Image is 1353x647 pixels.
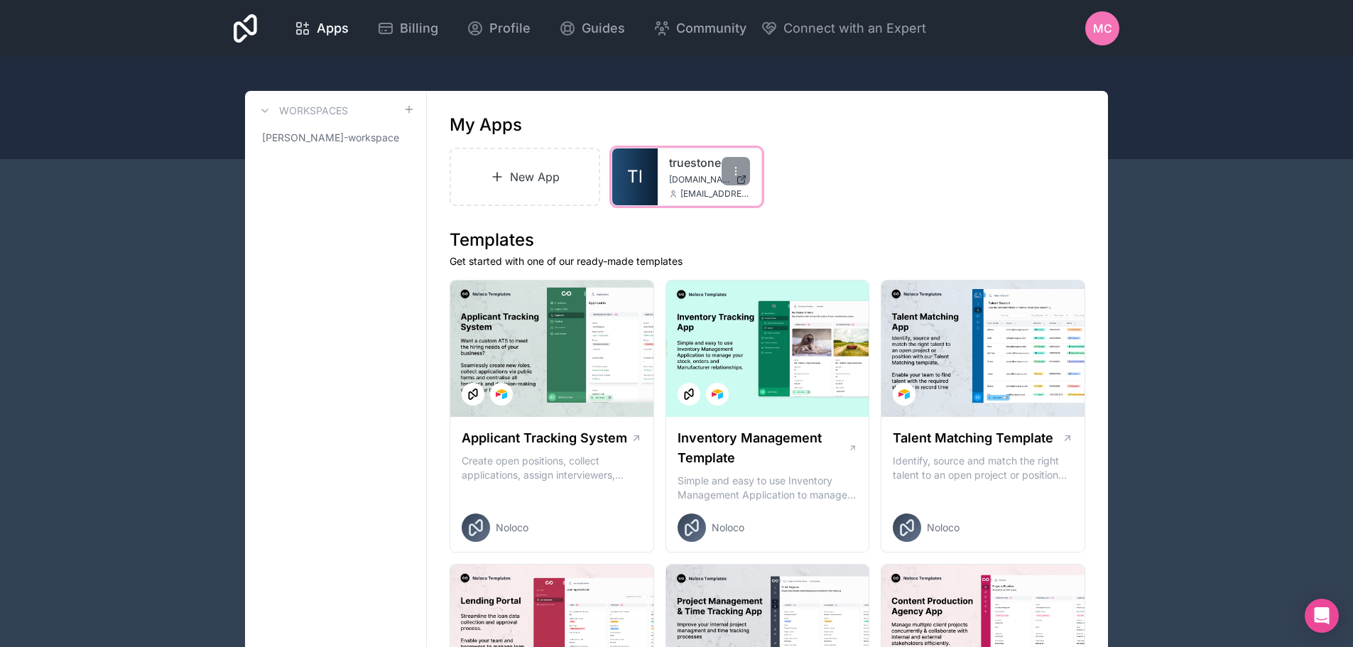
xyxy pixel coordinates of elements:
a: [DOMAIN_NAME] [669,174,750,185]
span: Noloco [712,521,744,535]
span: Guides [582,18,625,38]
p: Create open positions, collect applications, assign interviewers, centralise candidate feedback a... [462,454,642,482]
a: Billing [366,13,450,44]
p: Identify, source and match the right talent to an open project or position with our Talent Matchi... [893,454,1073,482]
span: Community [676,18,746,38]
a: Community [642,13,758,44]
a: truestone [669,154,750,171]
span: [DOMAIN_NAME] [669,174,730,185]
h1: Talent Matching Template [893,428,1053,448]
a: Apps [283,13,360,44]
h1: Templates [450,229,1085,251]
a: Guides [548,13,636,44]
div: Open Intercom Messenger [1305,599,1339,633]
span: Apps [317,18,349,38]
h3: Workspaces [279,104,348,118]
span: Billing [400,18,438,38]
a: Profile [455,13,542,44]
a: [PERSON_NAME]-workspace [256,125,415,151]
img: Airtable Logo [496,388,507,400]
button: Connect with an Expert [761,18,926,38]
h1: Inventory Management Template [678,428,848,468]
span: Noloco [927,521,960,535]
h1: My Apps [450,114,522,136]
img: Airtable Logo [898,388,910,400]
p: Simple and easy to use Inventory Management Application to manage your stock, orders and Manufact... [678,474,858,502]
span: Noloco [496,521,528,535]
a: Workspaces [256,102,348,119]
a: New App [450,148,600,206]
span: Connect with an Expert [783,18,926,38]
h1: Applicant Tracking System [462,428,627,448]
img: Airtable Logo [712,388,723,400]
span: Tl [627,165,643,188]
p: Get started with one of our ready-made templates [450,254,1085,268]
span: Profile [489,18,531,38]
a: Tl [612,148,658,205]
span: MC [1093,20,1112,37]
span: [PERSON_NAME]-workspace [262,131,399,145]
span: [EMAIL_ADDRESS][DOMAIN_NAME] [680,188,750,200]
